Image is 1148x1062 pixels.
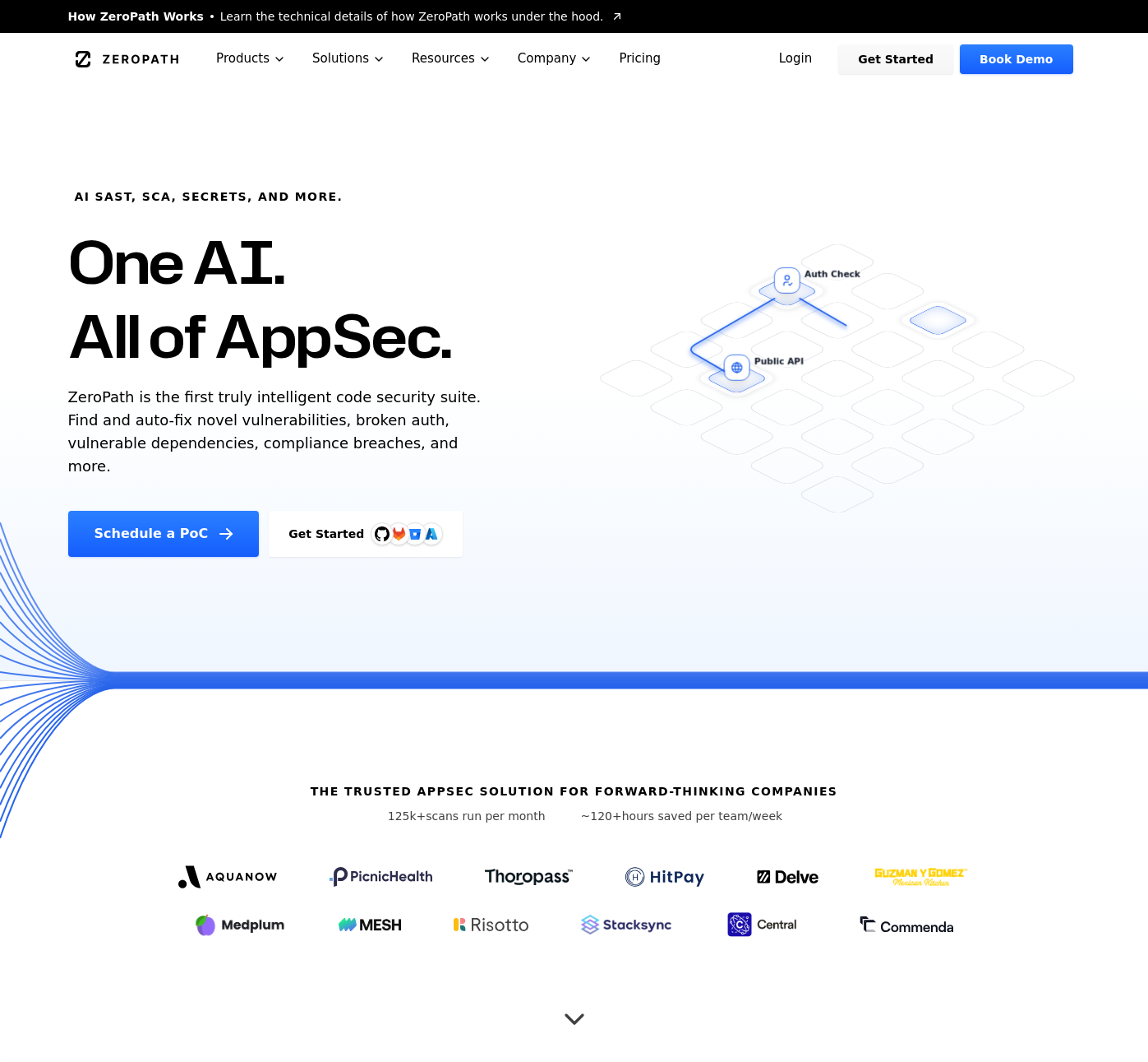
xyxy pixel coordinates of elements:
nav: Global [48,33,1100,85]
h1: One AI. All of AppSec. [68,225,452,373]
a: Get Started [838,44,953,74]
button: Scroll to next section [558,995,591,1027]
button: Products [203,33,299,85]
span: Learn the technical details of how ZeroPath works under the hood. [220,8,604,25]
img: Stacksync [581,915,671,934]
img: Mesh [339,918,401,931]
p: scans run per month [366,808,568,824]
img: GitLab [382,517,415,550]
p: ZeroPath is the first truly intelligent code security suite. Find and auto-fix novel vulnerabilit... [68,386,489,478]
button: Company [505,33,606,85]
button: Resources [399,33,505,85]
a: Book Demo [960,44,1072,74]
h6: The Trusted AppSec solution for forward-thinking companies [311,783,838,800]
button: Solutions [299,33,399,85]
img: Medplum [194,911,286,938]
img: Central [724,910,806,939]
a: Get StartedGitHubGitLabAzure [269,511,463,557]
span: 125k+ [388,809,426,823]
span: ~120+ [581,809,622,823]
h6: AI SAST, SCA, Secrets, and more. [75,188,343,205]
p: hours saved per team/week [581,808,783,824]
span: How ZeroPath Works [68,8,204,25]
a: Schedule a PoC [68,511,260,557]
img: GitHub [375,526,390,541]
a: How ZeroPath WorksLearn the technical details of how ZeroPath works under the hood. [68,8,624,25]
img: Thoropass [485,869,573,885]
svg: Bitbucket [406,525,424,543]
img: Azure [425,527,438,540]
img: GYG [873,857,970,897]
a: Login [759,44,832,74]
a: Pricing [606,33,674,85]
